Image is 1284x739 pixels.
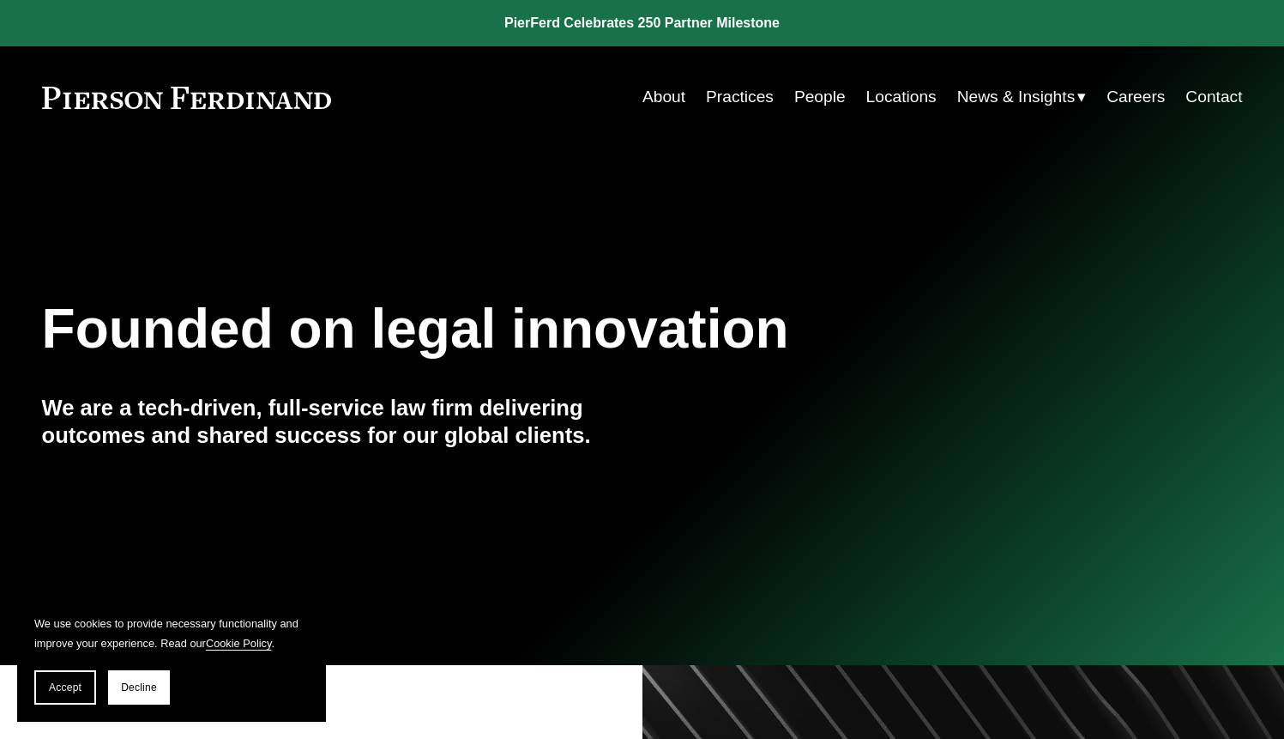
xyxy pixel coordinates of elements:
[206,637,272,650] a: Cookie Policy
[866,81,937,113] a: Locations
[794,81,846,113] a: People
[42,394,642,450] h4: We are a tech-driven, full-service law firm delivering outcomes and shared success for our global...
[42,298,1043,360] h1: Founded on legal innovation
[957,81,1087,113] a: folder dropdown
[17,597,326,722] section: Cookie banner
[1106,81,1165,113] a: Careers
[34,614,309,653] p: We use cookies to provide necessary functionality and improve your experience. Read our .
[706,81,774,113] a: Practices
[121,681,157,694] span: Decline
[1185,81,1242,113] a: Contact
[957,82,1076,112] span: News & Insights
[49,681,81,694] span: Accept
[642,81,685,113] a: About
[108,670,170,705] button: Decline
[34,670,96,705] button: Accept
